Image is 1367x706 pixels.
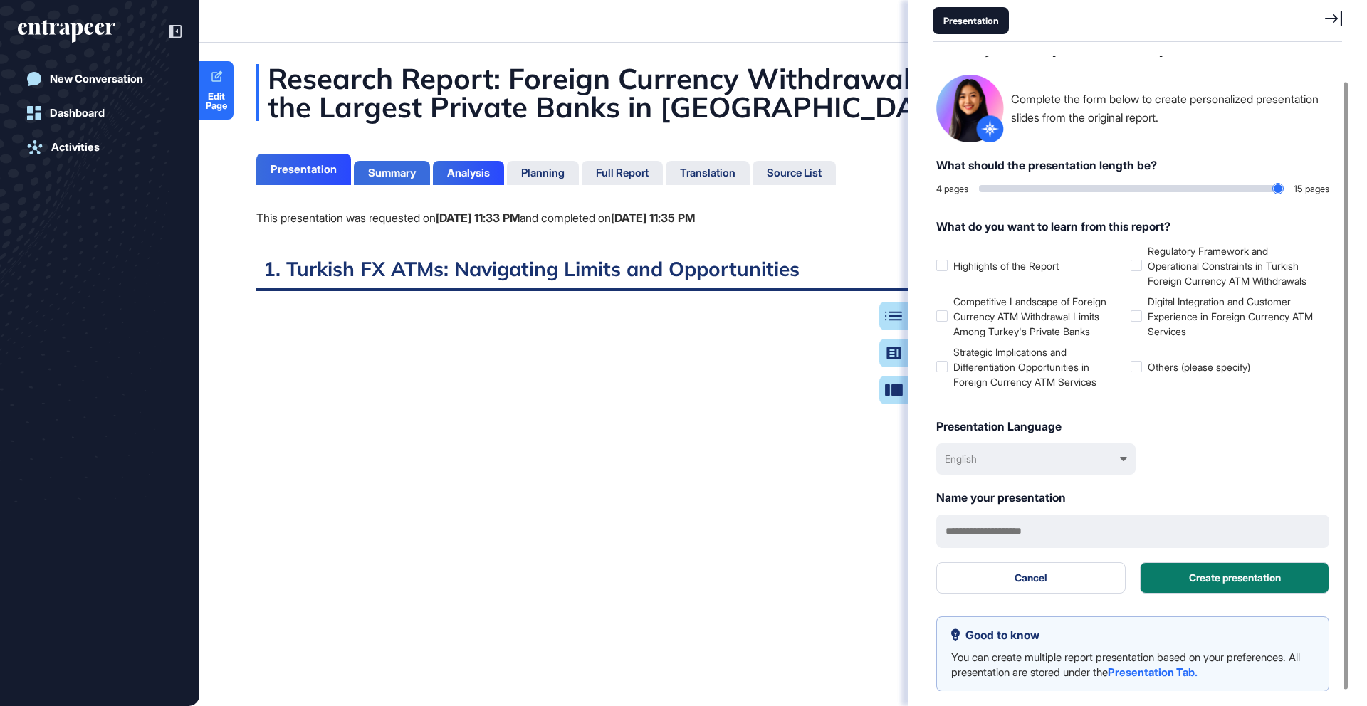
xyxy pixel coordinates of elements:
[51,141,100,154] div: Activities
[936,75,1004,142] img: reese-medium-with-bg.png
[18,99,182,127] a: Dashboard
[951,628,1314,641] div: Good to know
[1140,562,1329,594] button: Create presentation
[18,133,182,162] a: Activities
[936,157,1329,174] div: What should the presentation length be?
[933,7,1009,34] div: Presentation
[936,562,1126,594] button: Cancel
[521,167,565,179] div: Planning
[18,65,182,93] a: New Conversation
[50,107,105,120] div: Dashboard
[767,167,822,179] div: Source List
[936,294,1125,339] label: Competitive Landscape of Foreign Currency ATM Withdrawal Limits Among Turkey's Private Banks
[951,650,1314,680] div: You can create multiple report presentation based on your preferences. All presentation are store...
[936,258,1125,273] label: Highlights of the Report
[199,92,234,110] span: Edit Page
[1131,294,1319,339] label: Digital Integration and Customer Experience in Foreign Currency ATM Services
[436,211,520,225] b: [DATE] 11:33 PM
[18,20,115,43] div: entrapeer-logo
[447,167,490,179] div: Analysis
[936,418,1329,435] div: Presentation Language
[256,256,1310,291] h2: 1. Turkish FX ATMs: Navigating Limits and Opportunities
[1294,182,1329,196] div: 15 pages
[368,167,416,179] div: Summary
[50,73,143,85] div: New Conversation
[256,64,1310,121] div: Research Report: Foreign Currency Withdrawal Limits at Atms of the Largest Private Banks in [GEOG...
[596,167,649,179] div: Full Report
[936,489,1329,506] div: Name your presentation
[936,218,1329,235] div: What do you want to learn from this report?
[936,182,968,196] div: 4 pages
[945,451,977,466] div: English
[936,344,1125,389] label: Strategic Implications and Differentiation Opportunities in Foreign Currency ATM Services
[680,167,735,179] div: Translation
[271,163,337,176] div: Presentation
[611,211,695,225] b: [DATE] 11:35 PM
[256,209,695,228] div: This presentation was requested on and completed on
[1011,90,1329,127] div: Complete the form below to create personalized presentation slides from the original report.
[1108,665,1198,679] a: Presentation Tab.
[1131,243,1319,288] label: Regulatory Framework and Operational Constraints in Turkish Foreign Currency ATM Withdrawals
[1131,359,1319,374] label: Others (please specify)
[199,61,234,120] a: Edit Page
